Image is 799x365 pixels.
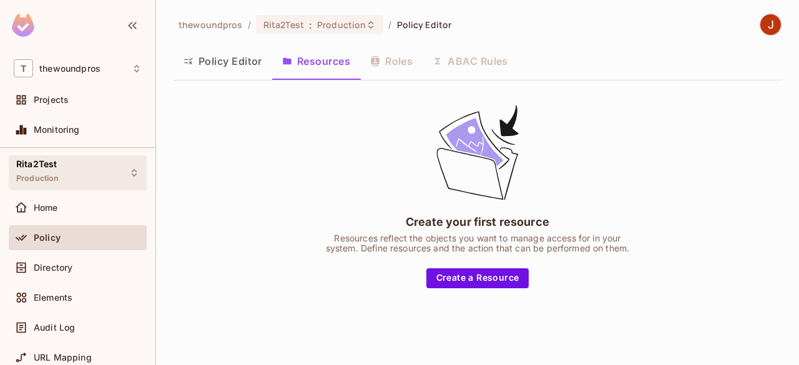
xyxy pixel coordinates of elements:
span: Rita2Test [263,19,304,31]
span: : [308,20,313,30]
img: SReyMgAAAABJRU5ErkJggg== [12,14,34,37]
button: Resources [272,46,360,77]
span: Elements [34,293,72,303]
span: Production [16,173,59,183]
span: Audit Log [34,323,75,333]
div: Resources reflect the objects you want to manage access for in your system. Define resources and ... [321,233,634,253]
span: Workspace: thewoundpros [39,64,100,74]
span: Monitoring [34,125,80,135]
span: Policy [34,233,61,243]
div: Create your first resource [406,214,549,230]
li: / [248,19,251,31]
span: Projects [34,95,69,105]
button: Create a Resource [426,268,529,288]
span: Policy Editor [397,19,452,31]
span: T [14,59,33,77]
span: Home [34,203,58,213]
span: Production [317,19,366,31]
li: / [388,19,391,31]
span: URL Mapping [34,353,92,363]
button: Policy Editor [174,46,272,77]
span: Rita2Test [16,159,57,169]
img: Javier Amador [760,14,781,35]
span: Directory [34,263,72,273]
span: the active workspace [179,19,243,31]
